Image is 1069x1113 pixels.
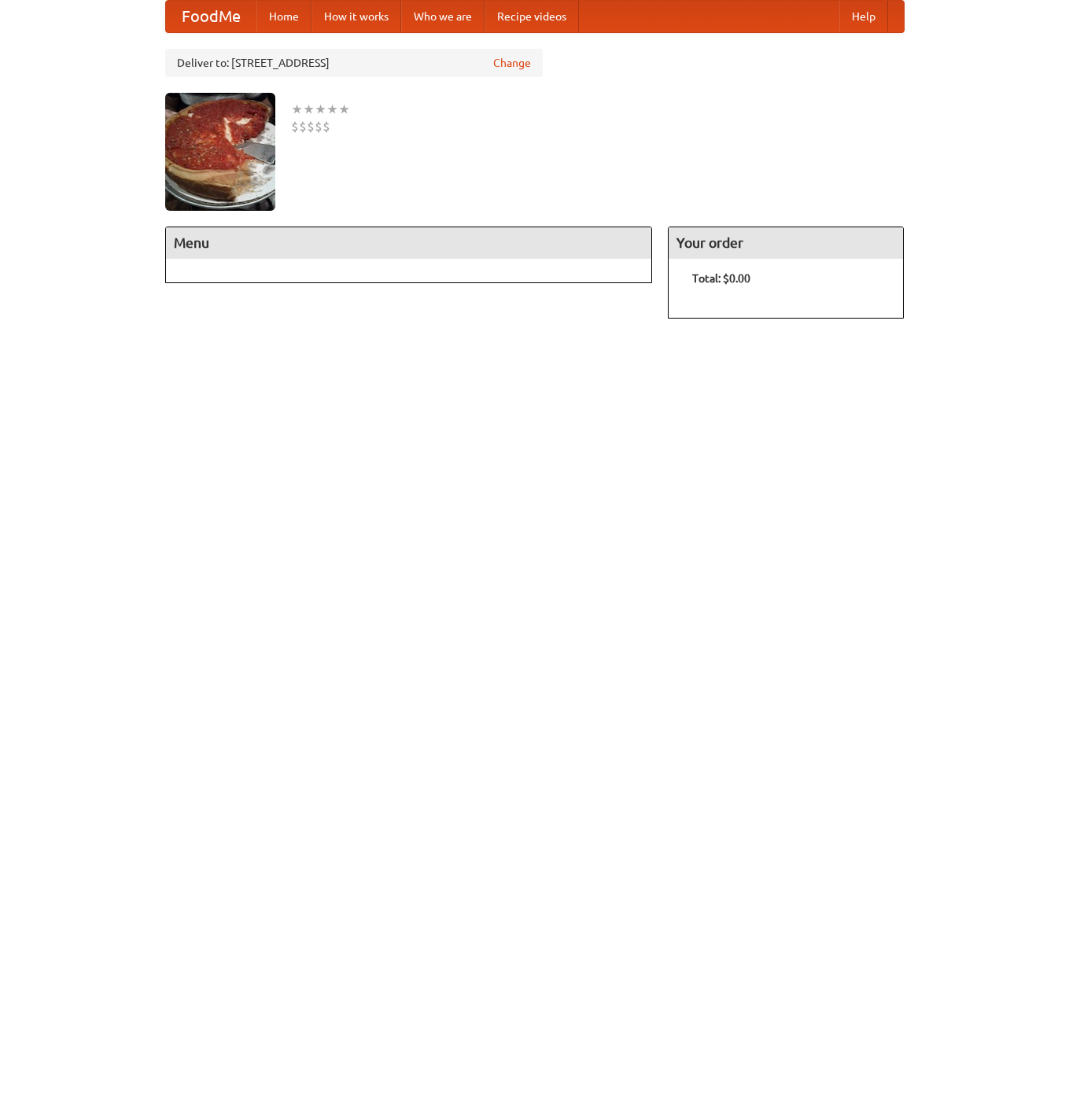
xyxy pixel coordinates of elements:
li: ★ [303,101,315,118]
a: FoodMe [166,1,256,32]
li: ★ [291,101,303,118]
li: $ [315,118,323,135]
a: Change [493,55,531,71]
li: $ [291,118,299,135]
h4: Your order [669,227,903,259]
a: Recipe videos [485,1,579,32]
li: ★ [338,101,350,118]
a: Help [839,1,888,32]
b: Total: $0.00 [692,272,750,285]
li: ★ [326,101,338,118]
div: Deliver to: [STREET_ADDRESS] [165,49,543,77]
img: angular.jpg [165,93,275,211]
a: How it works [311,1,401,32]
li: $ [323,118,330,135]
li: ★ [315,101,326,118]
a: Home [256,1,311,32]
li: $ [307,118,315,135]
li: $ [299,118,307,135]
h4: Menu [166,227,652,259]
a: Who we are [401,1,485,32]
